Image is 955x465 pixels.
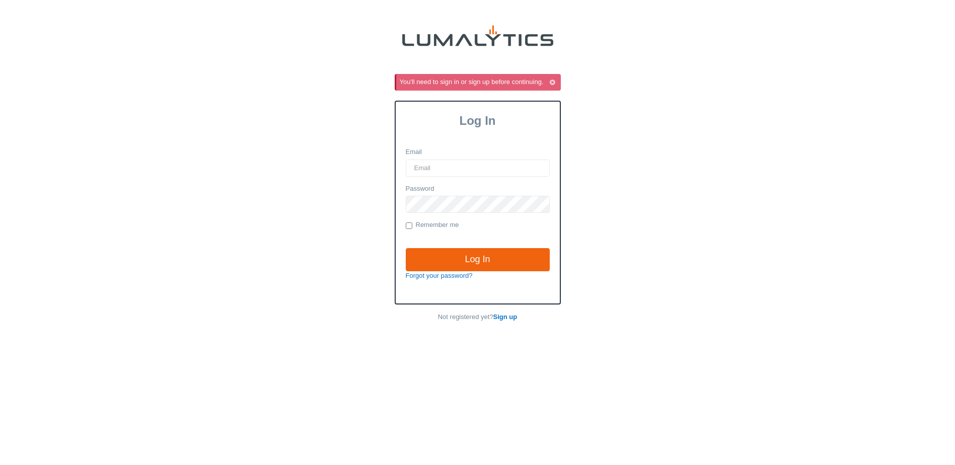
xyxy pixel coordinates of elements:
input: Remember me [406,222,412,229]
input: Log In [406,248,550,271]
label: Remember me [406,220,459,230]
label: Password [406,184,434,194]
a: Forgot your password? [406,272,473,279]
label: Email [406,147,422,157]
img: lumalytics-black-e9b537c871f77d9ce8d3a6940f85695cd68c596e3f819dc492052d1098752254.png [402,25,553,46]
a: Sign up [493,313,518,321]
h3: Log In [396,114,560,128]
div: You'll need to sign in or sign up before continuing. [400,77,559,87]
p: Not registered yet? [395,313,561,322]
input: Email [406,160,550,177]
